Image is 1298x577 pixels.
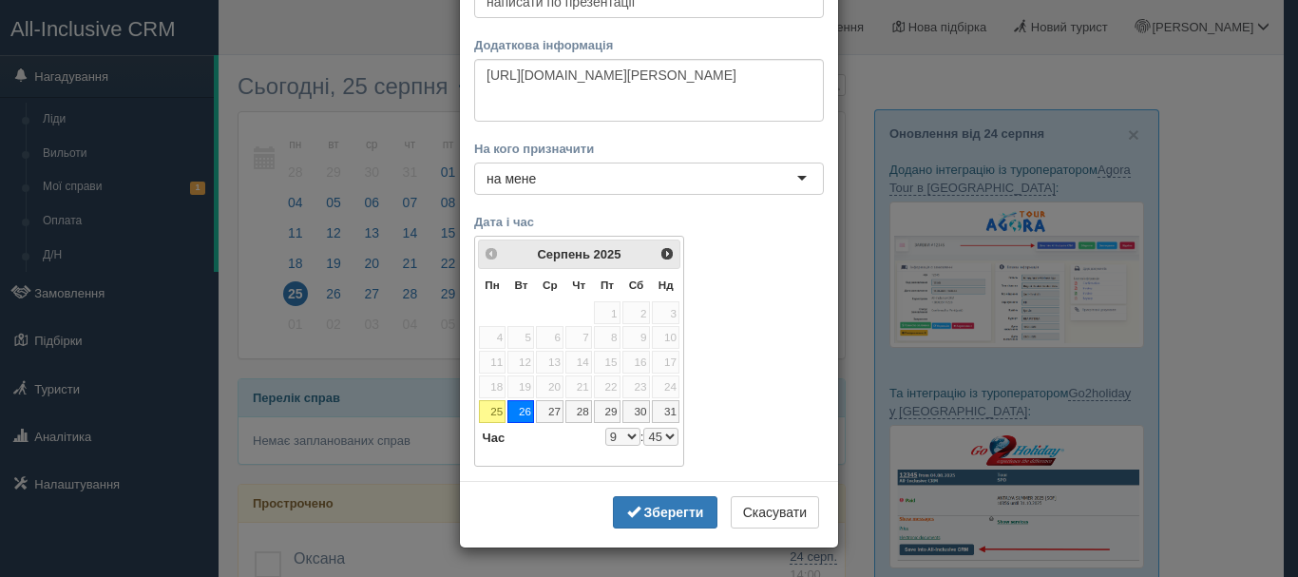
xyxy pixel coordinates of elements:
a: 29 [594,400,620,423]
span: Субота [629,279,644,291]
a: 26 [507,400,534,423]
a: 27 [536,400,563,423]
a: 31 [652,400,680,423]
span: Вівторок [514,279,527,291]
a: 30 [622,400,650,423]
label: Дата і час [474,213,824,231]
span: Середа [543,279,558,291]
a: Наст> [656,242,678,264]
button: Зберегти [613,496,717,529]
button: Скасувати [731,496,819,529]
span: 2025 [594,247,621,261]
div: на мене [487,169,536,188]
span: Неділя [659,279,674,291]
span: Серпень [537,247,590,261]
a: 28 [565,400,592,423]
dt: Час [478,428,506,448]
span: Понеділок [485,279,499,291]
span: Четвер [572,279,585,291]
span: П [601,279,614,291]
a: 25 [479,400,506,423]
label: На кого призначити [474,140,824,158]
span: Наст> [659,246,675,261]
label: Додаткова інформація [474,36,824,54]
b: Зберегти [644,505,704,520]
